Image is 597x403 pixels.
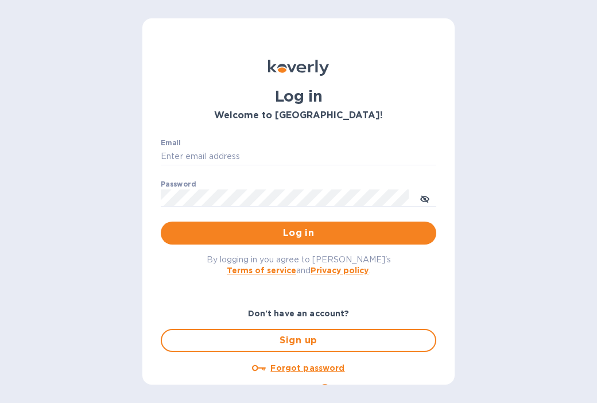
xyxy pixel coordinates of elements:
[311,266,369,275] a: Privacy policy
[161,110,436,121] h3: Welcome to [GEOGRAPHIC_DATA]!
[161,222,436,245] button: Log in
[170,226,427,240] span: Log in
[207,255,391,275] span: By logging in you agree to [PERSON_NAME]'s and .
[161,87,436,106] h1: Log in
[270,363,344,373] u: Forgot password
[161,329,436,352] button: Sign up
[171,334,426,347] span: Sign up
[227,266,296,275] a: Terms of service
[413,187,436,210] button: toggle password visibility
[248,309,350,318] b: Don't have an account?
[161,181,196,188] label: Password
[268,60,329,76] img: Koverly
[161,148,436,165] input: Enter email address
[161,140,181,147] label: Email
